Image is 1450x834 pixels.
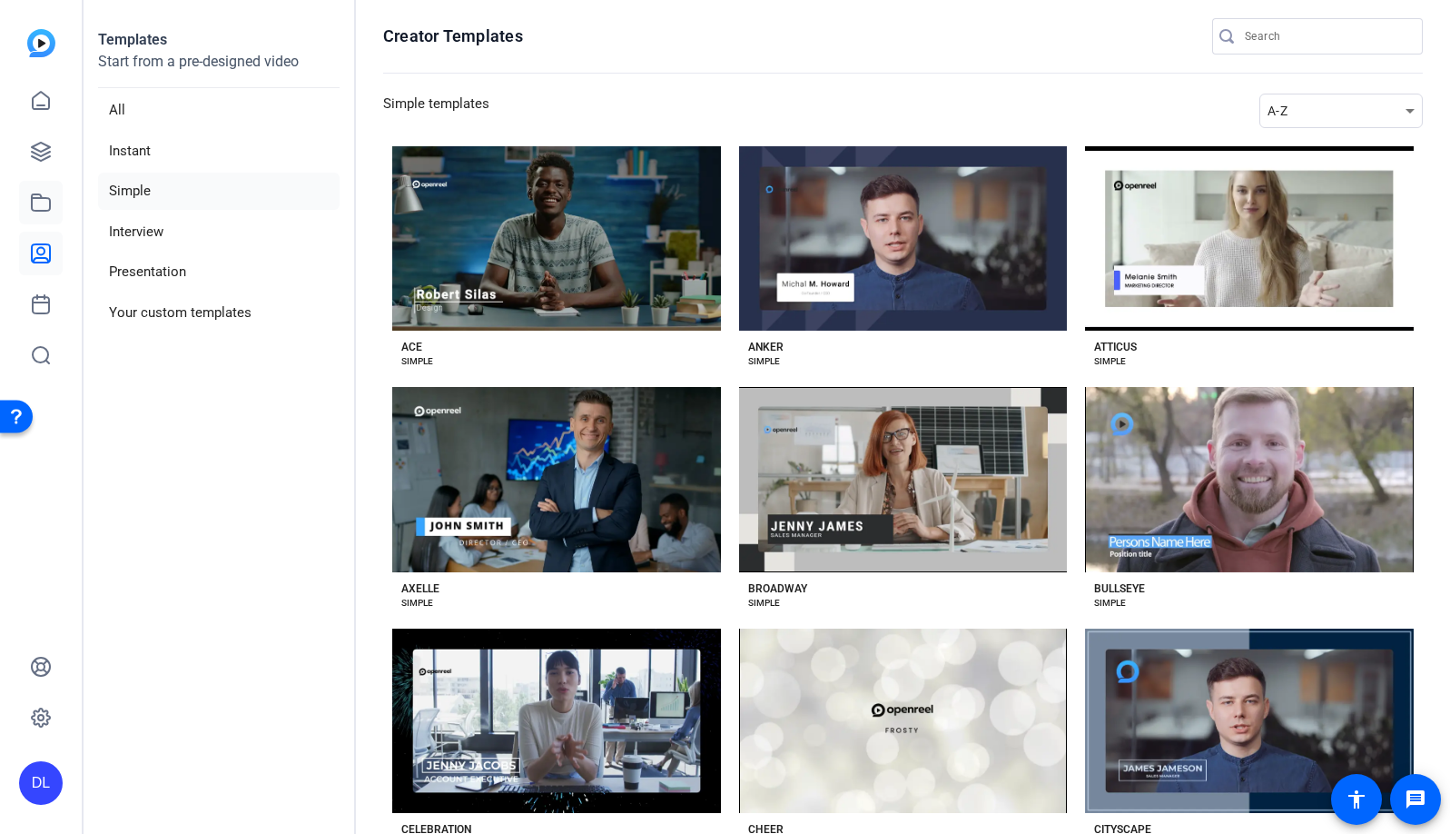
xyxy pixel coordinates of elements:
[98,173,340,210] li: Simple
[401,581,439,596] div: AXELLE
[98,213,340,251] li: Interview
[1245,25,1408,47] input: Search
[19,761,63,805] div: DL
[1085,387,1414,571] button: Template image
[98,92,340,129] li: All
[748,340,784,354] div: ANKER
[1094,581,1145,596] div: BULLSEYE
[27,29,55,57] img: blue-gradient.svg
[401,596,433,611] div: SIMPLE
[1346,789,1367,810] mat-icon: accessibility
[383,25,523,47] h1: Creator Templates
[739,146,1068,331] button: Template image
[739,629,1068,813] button: Template image
[98,294,340,332] li: Your custom templates
[392,629,721,813] button: Template image
[1405,789,1426,810] mat-icon: message
[1094,340,1137,354] div: ATTICUS
[98,31,167,48] strong: Templates
[739,387,1068,571] button: Template image
[392,387,721,571] button: Template image
[748,354,780,369] div: SIMPLE
[383,94,489,128] h3: Simple templates
[1085,629,1414,813] button: Template image
[98,253,340,291] li: Presentation
[98,51,340,88] p: Start from a pre-designed video
[401,354,433,369] div: SIMPLE
[1094,354,1126,369] div: SIMPLE
[748,596,780,611] div: SIMPLE
[401,340,422,354] div: ACE
[748,581,807,596] div: BROADWAY
[98,133,340,170] li: Instant
[392,146,721,331] button: Template image
[1085,146,1414,331] button: Template image
[1268,104,1287,118] span: A-Z
[1094,596,1126,611] div: SIMPLE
